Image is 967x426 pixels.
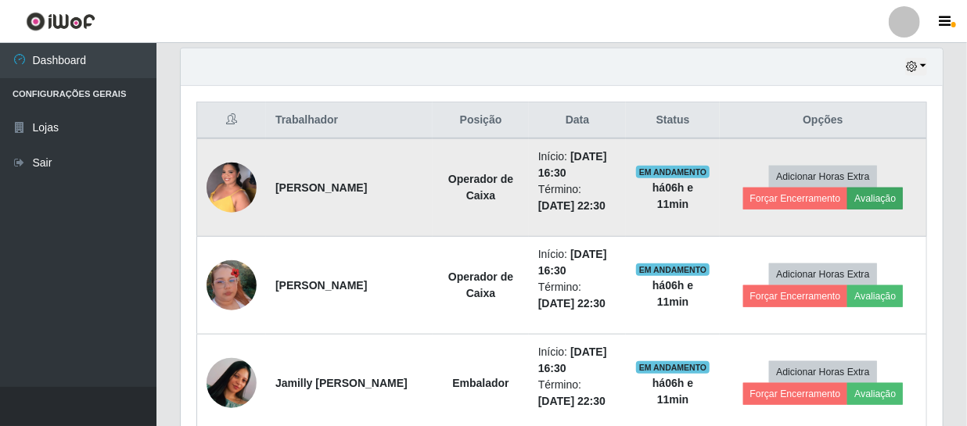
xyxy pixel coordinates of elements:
[636,361,710,374] span: EM ANDAMENTO
[769,166,876,188] button: Adicionar Horas Extra
[847,188,903,209] button: Avaliação
[538,344,617,377] li: Início:
[275,279,367,292] strong: [PERSON_NAME]
[529,102,626,139] th: Data
[769,263,876,285] button: Adicionar Horas Extra
[207,154,257,220] img: 1754434546105.jpeg
[652,279,693,308] strong: há 06 h e 11 min
[743,285,848,307] button: Forçar Encerramento
[538,395,606,407] time: [DATE] 22:30
[266,102,433,139] th: Trabalhador
[538,345,607,374] time: [DATE] 16:30
[275,377,408,389] strong: Jamilly [PERSON_NAME]
[743,188,848,209] button: Forçar Encerramento
[538,150,607,179] time: [DATE] 16:30
[538,248,607,277] time: [DATE] 16:30
[769,361,876,383] button: Adicionar Horas Extra
[275,181,367,194] strong: [PERSON_NAME]
[433,102,529,139] th: Posição
[538,181,617,214] li: Término:
[452,377,509,389] strong: Embalador
[636,166,710,178] span: EM ANDAMENTO
[448,270,513,299] strong: Operador de Caixa
[720,102,927,139] th: Opções
[538,279,617,312] li: Término:
[538,246,617,279] li: Início:
[652,377,693,406] strong: há 06 h e 11 min
[538,297,606,310] time: [DATE] 22:30
[636,263,710,276] span: EM ANDAMENTO
[743,383,848,405] button: Forçar Encerramento
[847,383,903,405] button: Avaliação
[538,199,606,212] time: [DATE] 22:30
[538,149,617,181] li: Início:
[538,377,617,410] li: Término:
[652,181,693,210] strong: há 06 h e 11 min
[847,285,903,307] button: Avaliação
[26,12,95,31] img: CoreUI Logo
[626,102,720,139] th: Status
[448,173,513,202] strong: Operador de Caixa
[207,241,257,330] img: 1754593776383.jpeg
